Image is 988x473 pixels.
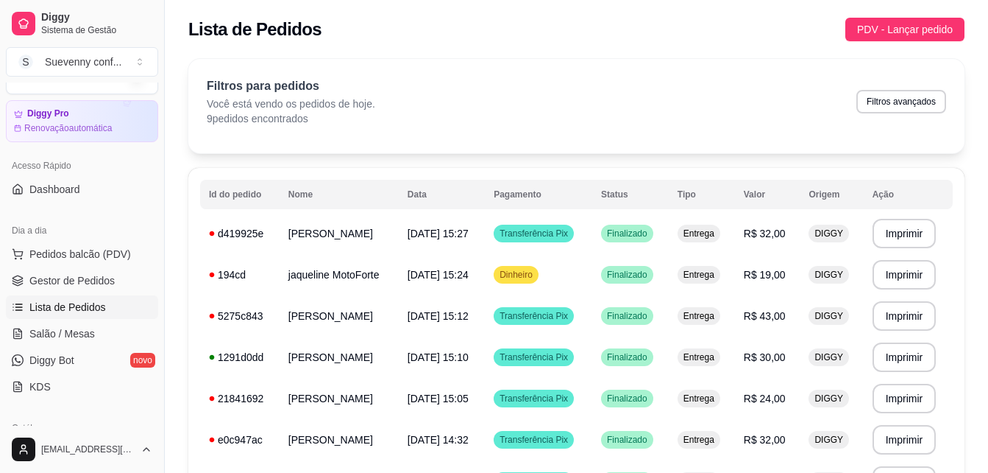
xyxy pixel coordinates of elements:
[18,55,33,69] span: S
[811,351,846,363] span: DIGGY
[744,393,786,404] span: R$ 24,00
[280,295,399,337] td: [PERSON_NAME]
[209,226,271,241] div: d419925e
[604,393,650,404] span: Finalizado
[680,310,717,322] span: Entrega
[29,379,51,394] span: KDS
[497,351,571,363] span: Transferência Pix
[744,434,786,446] span: R$ 32,00
[408,351,469,363] span: [DATE] 15:10
[29,353,74,368] span: Diggy Bot
[209,267,271,282] div: 194cd
[680,269,717,281] span: Entrega
[6,178,158,201] a: Dashboard
[29,247,131,262] span: Pedidos balcão (PDV)
[604,434,650,446] span: Finalizado
[41,11,152,24] span: Diggy
[680,228,717,239] span: Entrega
[29,300,106,315] span: Lista de Pedidos
[6,348,158,372] a: Diggy Botnovo
[497,228,571,239] span: Transferência Pix
[399,180,485,209] th: Data
[209,391,271,406] div: 21841692
[811,310,846,322] span: DIGGY
[485,180,592,209] th: Pagamento
[27,108,69,119] article: Diggy Pro
[45,55,121,69] div: Suevenny conf ...
[604,228,650,239] span: Finalizado
[6,154,158,178] div: Acesso Rápido
[873,343,937,372] button: Imprimir
[856,90,946,113] button: Filtros avançados
[209,309,271,323] div: 5275c843
[800,180,863,209] th: Origem
[41,444,135,455] span: [EMAIL_ADDRESS][DOMAIN_NAME]
[408,269,469,281] span: [DATE] 15:24
[744,269,786,281] span: R$ 19,00
[280,213,399,254] td: [PERSON_NAME]
[811,228,846,239] span: DIGGY
[497,310,571,322] span: Transferência Pix
[6,295,158,319] a: Lista de Pedidos
[29,326,95,341] span: Salão / Mesas
[408,228,469,239] span: [DATE] 15:27
[680,434,717,446] span: Entrega
[744,351,786,363] span: R$ 30,00
[29,182,80,197] span: Dashboard
[408,393,469,404] span: [DATE] 15:05
[6,416,158,440] div: Catálogo
[6,375,158,399] a: KDS
[873,260,937,290] button: Imprimir
[6,219,158,242] div: Dia a dia
[6,432,158,467] button: [EMAIL_ADDRESS][DOMAIN_NAME]
[669,180,735,209] th: Tipo
[188,18,321,41] h2: Lista de Pedidos
[497,269,536,281] span: Dinheiro
[207,97,375,111] p: Você está vendo os pedidos de hoje.
[408,434,469,446] span: [DATE] 14:32
[6,322,158,346] a: Salão / Mesas
[680,351,717,363] span: Entrega
[6,242,158,266] button: Pedidos balcão (PDV)
[604,351,650,363] span: Finalizado
[6,47,158,77] button: Select a team
[811,393,846,404] span: DIGGY
[6,100,158,142] a: Diggy ProRenovaçãoautomática
[604,269,650,281] span: Finalizado
[811,269,846,281] span: DIGGY
[864,180,953,209] th: Ação
[497,434,571,446] span: Transferência Pix
[280,378,399,419] td: [PERSON_NAME]
[735,180,800,209] th: Valor
[41,24,152,36] span: Sistema de Gestão
[497,393,571,404] span: Transferência Pix
[604,310,650,322] span: Finalizado
[873,425,937,455] button: Imprimir
[6,6,158,41] a: DiggySistema de Gestão
[744,228,786,239] span: R$ 32,00
[209,432,271,447] div: e0c947ac
[408,310,469,322] span: [DATE] 15:12
[24,122,112,134] article: Renovação automática
[200,180,280,209] th: Id do pedido
[873,301,937,331] button: Imprimir
[873,384,937,413] button: Imprimir
[592,180,669,209] th: Status
[845,18,964,41] button: PDV - Lançar pedido
[280,180,399,209] th: Nome
[207,77,375,95] p: Filtros para pedidos
[6,269,158,292] a: Gestor de Pedidos
[209,350,271,365] div: 1291d0dd
[280,419,399,460] td: [PERSON_NAME]
[29,273,115,288] span: Gestor de Pedidos
[207,111,375,126] p: 9 pedidos encontrados
[680,393,717,404] span: Entrega
[744,310,786,322] span: R$ 43,00
[280,337,399,378] td: [PERSON_NAME]
[873,219,937,248] button: Imprimir
[811,434,846,446] span: DIGGY
[280,254,399,295] td: jaqueline MotoForte
[857,21,953,38] span: PDV - Lançar pedido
